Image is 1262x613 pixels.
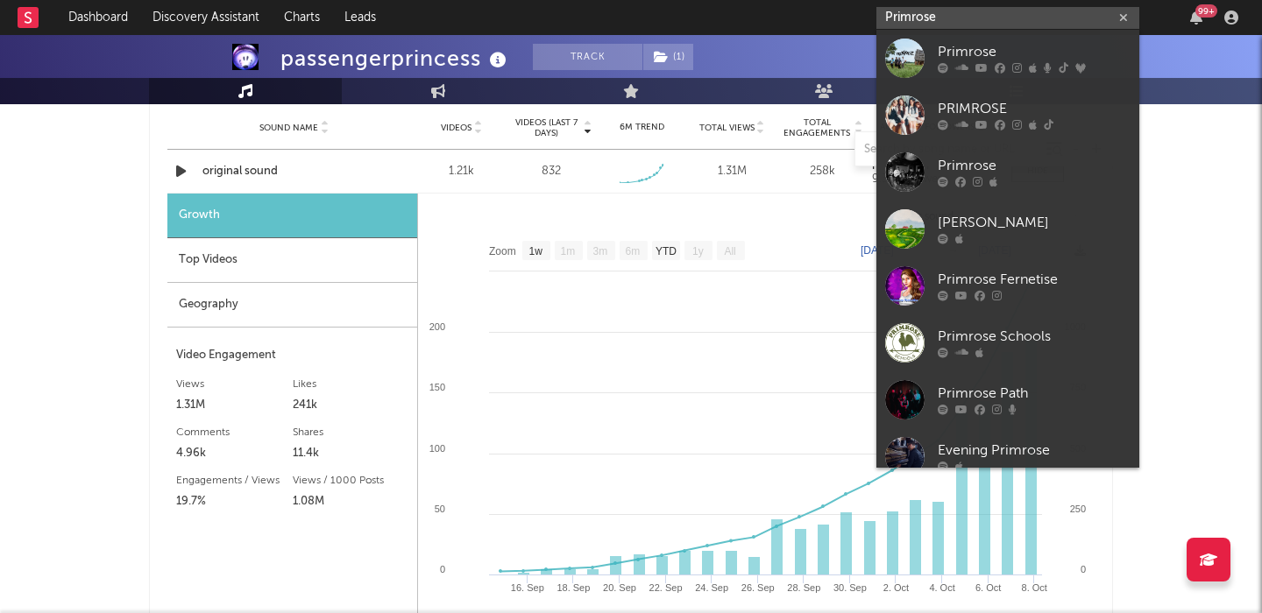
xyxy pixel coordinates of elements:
text: 0 [440,564,445,574]
input: Search for artists [876,7,1139,29]
text: 1w [529,245,543,257]
button: Track [533,44,642,70]
text: Zoom [489,245,516,257]
text: 0 [1081,564,1086,574]
text: 16. Sep [511,582,544,593]
span: Videos (last 7 days) [511,117,582,138]
text: 26. Sep [741,582,775,593]
div: Primrose Schools [938,327,1131,348]
div: 832 [542,163,561,180]
div: 4.96k [176,443,293,464]
div: Primrose Path [938,384,1131,405]
text: 24. Sep [695,582,728,593]
a: [PERSON_NAME] [876,201,1139,257]
a: PRIMROSE [876,87,1139,144]
div: Top Videos [167,238,417,283]
text: 3m [593,245,608,257]
div: Primrose [938,156,1131,177]
div: Engagements / Views [176,470,293,491]
div: Growth [167,194,417,238]
div: Primrose Fernetise [938,270,1131,291]
span: Videos [441,123,471,133]
text: 250 [1070,504,1086,514]
a: Primrose Schools [876,314,1139,371]
text: 22. Sep [649,582,683,593]
text: 200 [429,321,445,332]
text: 1y [692,245,704,257]
div: Evening Primrose [938,440,1131,462]
div: 11.4k [293,443,409,464]
span: Sound Name [259,123,318,133]
text: YTD [656,245,677,257]
div: passengerprincess [280,44,511,73]
text: 8. Oct [1022,582,1047,593]
text: 20. Sep [603,582,636,593]
button: (1) [643,44,693,70]
div: PRIMROSE [938,99,1131,120]
div: 9.37k followers [872,173,994,186]
button: 99+ [1190,11,1202,25]
text: 30. Sep [833,582,867,593]
div: Geography [167,283,417,328]
div: 241k [293,395,409,416]
div: 258k [782,163,863,180]
span: Total Views [699,123,755,133]
text: 1m [561,245,576,257]
text: 28. Sep [787,582,820,593]
text: All [724,245,735,257]
div: 6M Trend [601,121,683,134]
div: [PERSON_NAME] [938,213,1131,234]
div: 1.21k [421,163,502,180]
text: 6. Oct [975,582,1001,593]
text: 50 [435,504,445,514]
div: 1.31M [691,163,773,180]
input: Search by song name or URL [855,143,1040,157]
text: 2. Oct [883,582,909,593]
strong: passengerprincess [872,158,970,169]
div: 1.08M [293,491,409,512]
text: 6m [626,245,641,257]
div: Shares [293,422,409,443]
a: original sound [202,163,386,180]
div: Likes [293,374,409,395]
div: Primrose [938,42,1131,63]
div: 19.7% [176,491,293,512]
span: ( 1 ) [642,44,694,70]
div: Views / 1000 Posts [293,470,409,491]
a: Primrose [876,30,1139,87]
text: 100 [429,443,445,454]
text: 18. Sep [557,582,590,593]
div: Views [176,374,293,395]
div: Comments [176,422,293,443]
span: Total Engagements [782,117,853,138]
text: [DATE] [861,244,894,257]
div: Video Engagement [176,345,408,366]
a: Evening Primrose [876,428,1139,485]
a: Primrose Path [876,371,1139,428]
div: 1.31M [176,395,293,416]
text: 4. Oct [929,582,954,593]
a: Primrose Fernetise [876,257,1139,314]
div: 99 + [1195,4,1217,18]
text: 150 [429,382,445,392]
a: Primrose [876,144,1139,201]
